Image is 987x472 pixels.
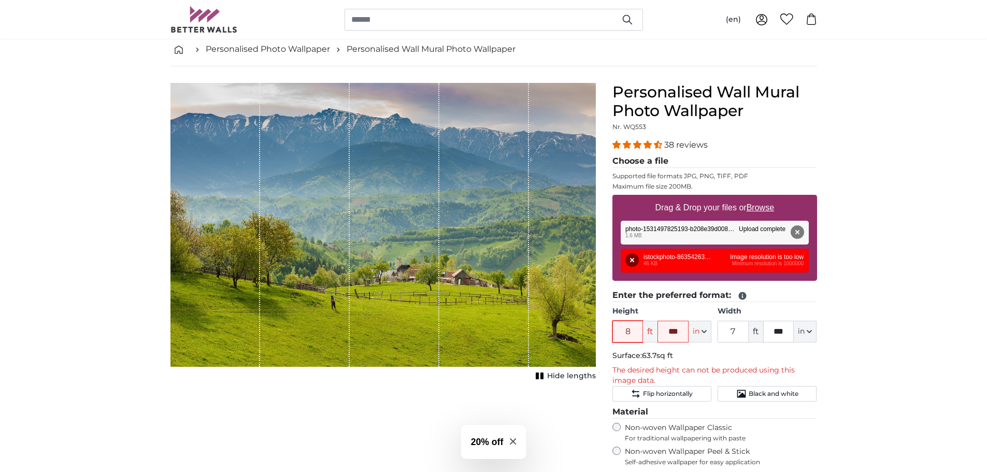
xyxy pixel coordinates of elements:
[625,458,817,466] span: Self-adhesive wallpaper for easy application
[643,321,657,342] span: ft
[651,197,778,218] label: Drag & Drop your files or
[612,123,646,131] span: Nr. WQ553
[689,321,711,342] button: in
[533,369,596,383] button: Hide lengths
[612,306,711,317] label: Height
[170,6,238,33] img: Betterwalls
[642,351,673,360] span: 63.7sq ft
[625,423,817,442] label: Non-woven Wallpaper Classic
[347,43,516,55] a: Personalised Wall Mural Photo Wallpaper
[612,172,817,180] p: Supported file formats JPG, PNG, TIFF, PDF
[170,83,596,383] div: 1 of 1
[612,406,817,419] legend: Material
[547,371,596,381] span: Hide lengths
[612,182,817,191] p: Maximum file size 200MB.
[612,83,817,120] h1: Personalised Wall Mural Photo Wallpaper
[612,155,817,168] legend: Choose a file
[612,289,817,302] legend: Enter the preferred format:
[718,386,817,402] button: Black and white
[664,140,708,150] span: 38 reviews
[612,365,817,386] p: The desired height can not be produced using this image data.
[170,33,817,66] nav: breadcrumbs
[749,390,798,398] span: Black and white
[612,351,817,361] p: Surface:
[643,390,693,398] span: Flip horizontally
[625,434,817,442] span: For traditional wallpapering with paste
[718,306,817,317] label: Width
[794,321,817,342] button: in
[206,43,330,55] a: Personalised Photo Wallpaper
[718,10,749,29] button: (en)
[693,326,699,337] span: in
[747,203,774,212] u: Browse
[612,386,711,402] button: Flip horizontally
[625,447,817,466] label: Non-woven Wallpaper Peel & Stick
[612,140,664,150] span: 4.34 stars
[749,321,763,342] span: ft
[798,326,805,337] span: in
